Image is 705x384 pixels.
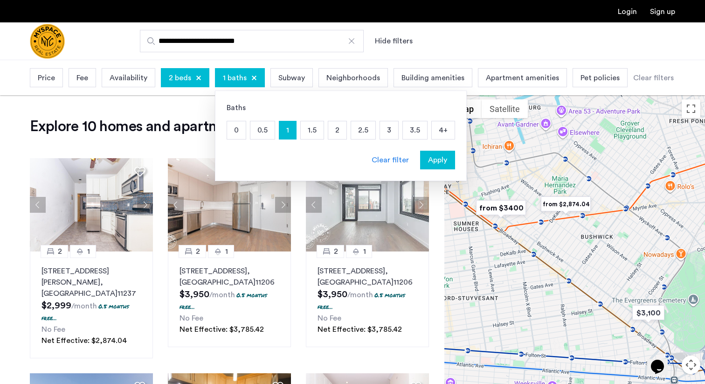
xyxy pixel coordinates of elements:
button: button [420,151,455,169]
img: logo [30,24,65,59]
div: Baths [227,102,455,113]
p: 2.5 [351,121,375,139]
a: Cazamio Logo [30,24,65,59]
input: Apartment Search [140,30,364,52]
span: Building amenities [401,72,464,84]
p: 4+ [432,121,455,139]
span: Apartment amenities [486,72,559,84]
p: 3 [380,121,398,139]
p: 1 [279,121,296,139]
button: Show or hide filters [375,35,413,47]
span: Fee [76,72,88,84]
div: Clear filters [633,72,674,84]
p: 2 [328,121,346,139]
span: Pet policies [581,72,620,84]
span: Subway [278,72,305,84]
p: 0.5 [250,121,275,139]
span: Price [38,72,55,84]
p: 1.5 [301,121,324,139]
span: Apply [428,154,447,166]
span: Neighborhoods [326,72,380,84]
iframe: chat widget [647,347,677,375]
p: 3.5 [403,121,427,139]
span: Availability [110,72,147,84]
div: Clear filter [372,154,409,166]
span: 2 beds [169,72,191,84]
span: 1 baths [223,72,247,84]
p: 0 [227,121,246,139]
a: Login [618,8,637,15]
a: Registration [650,8,675,15]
